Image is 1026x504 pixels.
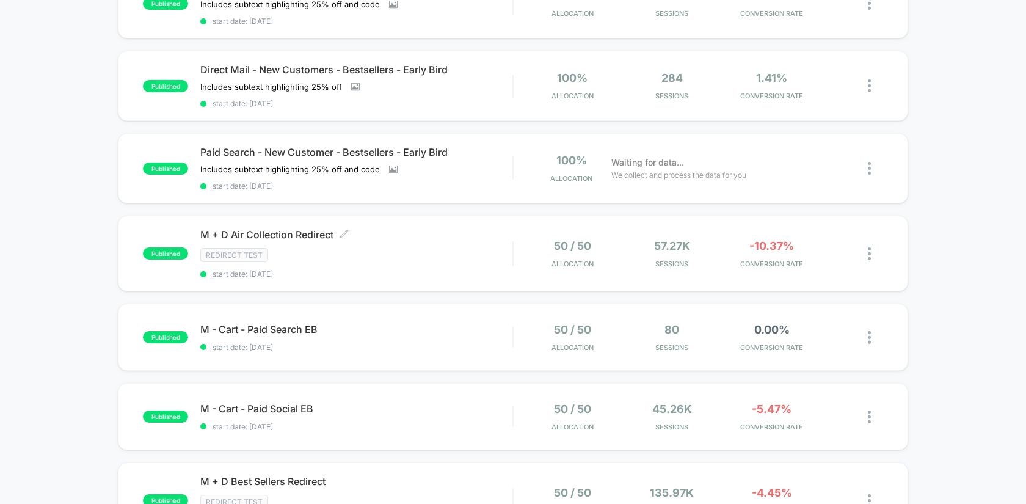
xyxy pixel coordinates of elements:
span: Allocation [551,260,594,268]
span: published [143,331,188,343]
span: -4.45% [752,486,792,499]
span: start date: [DATE] [200,99,512,108]
span: 50 / 50 [554,239,591,252]
span: Sessions [625,260,719,268]
span: Direct Mail - New Customers - Bestsellers - Early Bird [200,64,512,76]
span: 1.41% [756,71,787,84]
span: CONVERSION RATE [725,423,818,431]
span: M + D Air Collection Redirect [200,228,512,241]
span: 45.26k [652,403,692,415]
span: published [143,80,188,92]
span: published [143,411,188,423]
span: Sessions [625,92,719,100]
span: 284 [661,71,683,84]
span: M - Cart - Paid Search EB [200,323,512,335]
span: 0.00% [754,323,790,336]
span: Sessions [625,423,719,431]
span: 100% [556,154,587,167]
span: M - Cart - Paid Social EB [200,403,512,415]
span: Sessions [625,343,719,352]
span: Includes subtext highlighting 25% off [200,82,342,92]
span: 50 / 50 [554,486,591,499]
span: start date: [DATE] [200,181,512,191]
span: CONVERSION RATE [725,92,818,100]
img: close [868,79,871,92]
span: CONVERSION RATE [725,260,818,268]
img: close [868,331,871,344]
span: Allocation [551,9,594,18]
span: 135.97k [650,486,694,499]
span: Includes subtext highlighting 25% off and code [200,164,380,174]
span: Paid Search - New Customer - Bestsellers - Early Bird [200,146,512,158]
span: Sessions [625,9,719,18]
span: Allocation [550,174,592,183]
span: start date: [DATE] [200,16,512,26]
span: 50 / 50 [554,403,591,415]
span: 50 / 50 [554,323,591,336]
span: Waiting for data... [611,156,684,169]
span: start date: [DATE] [200,343,512,352]
img: close [868,247,871,260]
span: Allocation [551,423,594,431]
span: start date: [DATE] [200,422,512,431]
span: 100% [557,71,588,84]
span: published [143,163,188,175]
span: We collect and process the data for you [611,169,746,181]
img: close [868,162,871,175]
span: -5.47% [752,403,791,415]
span: 80 [664,323,679,336]
span: published [143,247,188,260]
span: start date: [DATE] [200,269,512,279]
span: Allocation [551,92,594,100]
span: CONVERSION RATE [725,9,818,18]
img: close [868,411,871,423]
span: M + D Best Sellers Redirect [200,475,512,488]
span: 57.27k [654,239,690,252]
span: -10.37% [749,239,794,252]
span: CONVERSION RATE [725,343,818,352]
span: Allocation [551,343,594,352]
span: Redirect Test [200,248,268,262]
